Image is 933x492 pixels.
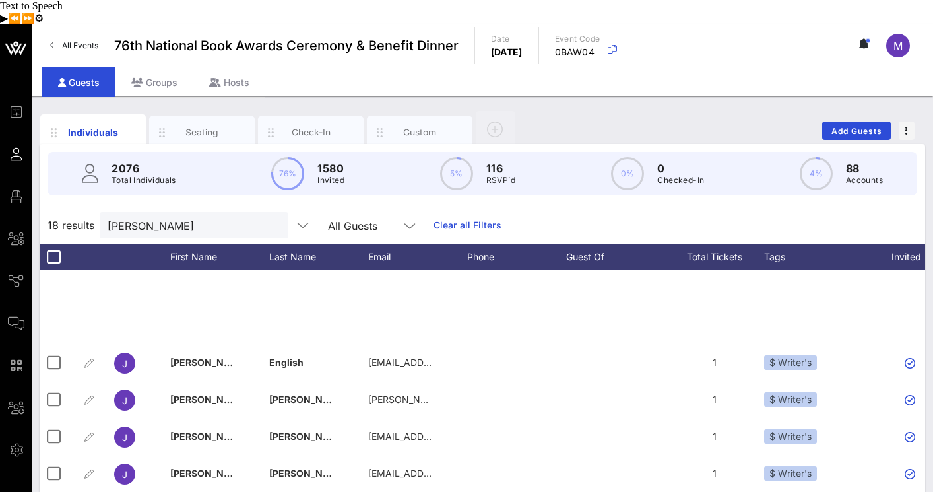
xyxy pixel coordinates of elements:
span: [PERSON_NAME] [170,431,248,442]
div: All Guests [320,212,426,238]
span: [PERSON_NAME] [170,357,248,368]
div: Check-In [282,126,340,139]
p: Invited [317,174,344,187]
span: [PERSON_NAME] [269,431,347,442]
div: $ Writer's [764,355,817,370]
span: [PERSON_NAME] [269,468,347,479]
span: [PERSON_NAME] [269,394,347,405]
p: [DATE] [491,46,523,59]
div: Last Name [269,244,368,270]
span: 76th National Book Awards Ceremony & Benefit Dinner [114,36,459,55]
div: Hosts [193,67,265,97]
div: Guest Of [566,244,665,270]
div: 1 [665,381,764,418]
div: $ Writer's [764,466,817,481]
p: 0 [657,160,704,176]
div: First Name [170,244,269,270]
div: Seating [173,126,232,139]
span: J [122,469,127,480]
p: 1580 [317,160,344,176]
span: J [122,395,127,406]
p: Total Individuals [112,174,176,187]
span: [PERSON_NAME] [170,394,248,405]
div: Phone [467,244,566,270]
span: [EMAIL_ADDRESS][DOMAIN_NAME] [368,357,527,368]
div: Total Tickets [665,244,764,270]
div: $ Writer's [764,429,817,444]
button: Forward [21,12,34,24]
div: 1 [665,344,764,381]
span: M [893,39,903,52]
p: 0BAW04 [555,46,600,59]
span: All Events [62,40,98,50]
div: 1 [665,418,764,455]
p: RSVP`d [486,174,516,187]
div: M [886,34,910,57]
p: Checked-In [657,174,704,187]
div: Email [368,244,467,270]
span: 18 results [48,217,94,233]
div: $ Writer's [764,392,817,407]
a: Clear all Filters [434,218,501,232]
div: Tags [764,244,876,270]
span: English [269,357,304,368]
span: [PERSON_NAME] [170,468,248,479]
p: Date [491,32,523,46]
div: All Guests [328,220,377,232]
span: J [122,358,127,369]
p: 116 [486,160,516,176]
div: Groups [115,67,193,97]
button: Add Guests [822,122,891,140]
div: Guests [42,67,115,97]
button: Settings [34,12,44,24]
span: [PERSON_NAME][EMAIL_ADDRESS][PERSON_NAME][DOMAIN_NAME] [368,394,679,405]
p: Accounts [846,174,883,187]
div: Custom [391,126,449,139]
div: Individuals [64,125,123,139]
span: Add Guests [831,126,883,136]
p: Event Code [555,32,600,46]
div: 1 [665,455,764,492]
span: J [122,432,127,443]
button: Previous [8,12,21,24]
span: [EMAIL_ADDRESS][DOMAIN_NAME] [368,431,527,442]
p: 88 [846,160,883,176]
span: [EMAIL_ADDRESS][DOMAIN_NAME] [368,468,527,479]
p: 2076 [112,160,176,176]
a: All Events [42,35,106,56]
